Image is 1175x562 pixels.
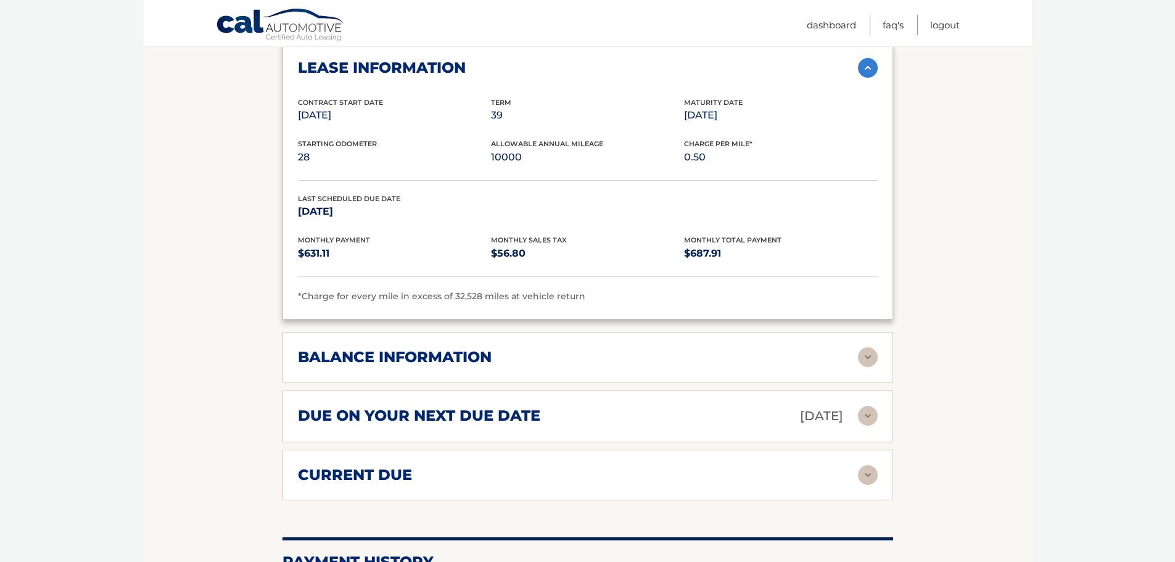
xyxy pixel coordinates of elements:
[684,245,877,262] p: $687.91
[298,236,370,244] span: Monthly Payment
[298,466,412,484] h2: current due
[491,236,567,244] span: Monthly Sales Tax
[858,406,878,426] img: accordion-rest.svg
[298,59,466,77] h2: lease information
[298,407,540,425] h2: due on your next due date
[858,347,878,367] img: accordion-rest.svg
[684,236,781,244] span: Monthly Total Payment
[216,8,345,44] a: Cal Automotive
[807,15,856,35] a: Dashboard
[298,149,491,166] p: 28
[684,139,752,148] span: Charge Per Mile*
[491,107,684,124] p: 39
[491,98,511,107] span: Term
[800,405,843,427] p: [DATE]
[298,107,491,124] p: [DATE]
[883,15,904,35] a: FAQ's
[298,139,377,148] span: Starting Odometer
[491,139,603,148] span: Allowable Annual Mileage
[684,149,877,166] p: 0.50
[684,98,743,107] span: Maturity Date
[491,245,684,262] p: $56.80
[298,194,400,203] span: Last Scheduled Due Date
[684,107,877,124] p: [DATE]
[298,203,491,220] p: [DATE]
[930,15,960,35] a: Logout
[298,245,491,262] p: $631.11
[858,58,878,78] img: accordion-active.svg
[491,149,684,166] p: 10000
[298,291,585,302] span: *Charge for every mile in excess of 32,528 miles at vehicle return
[298,348,492,366] h2: balance information
[298,98,383,107] span: Contract Start Date
[858,465,878,485] img: accordion-rest.svg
